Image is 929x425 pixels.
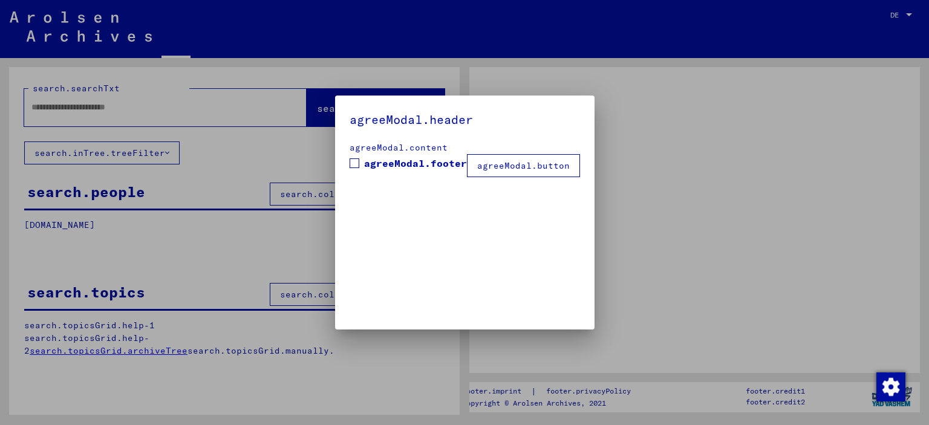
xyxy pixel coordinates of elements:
[350,110,580,129] h5: agreeModal.header
[350,141,580,154] div: agreeModal.content
[467,154,580,177] button: agreeModal.button
[364,156,467,170] span: agreeModal.footer
[876,372,905,401] img: Wijzigingstoestemming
